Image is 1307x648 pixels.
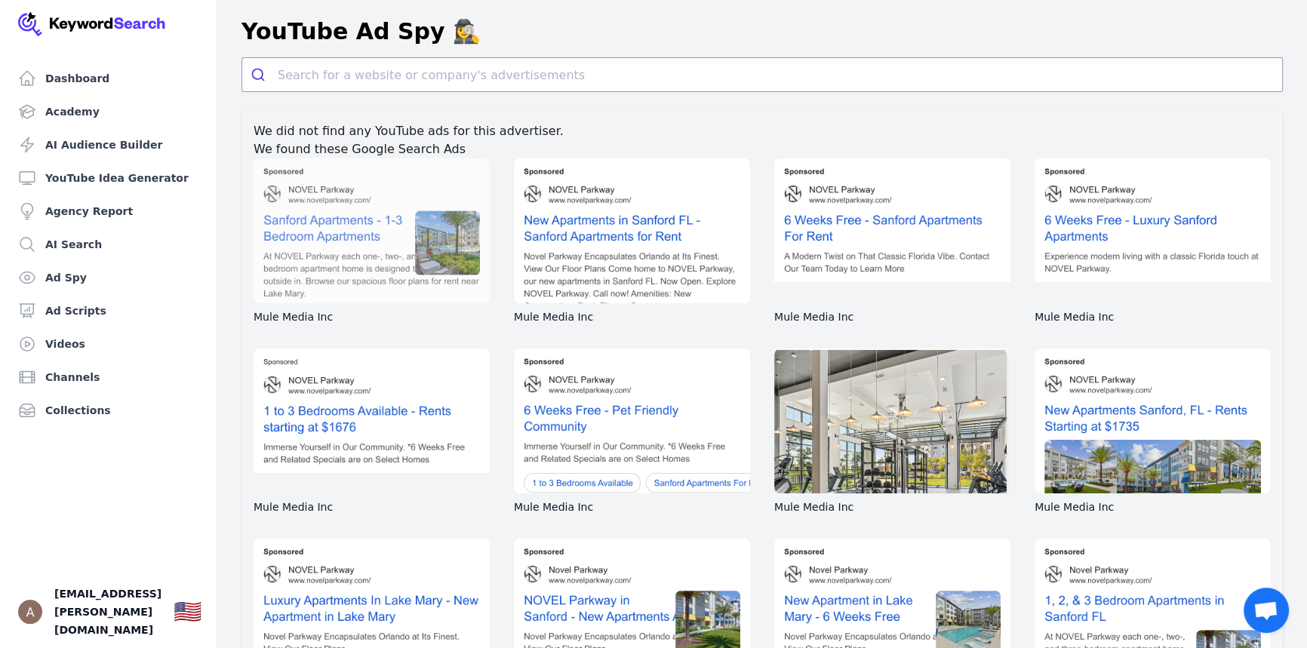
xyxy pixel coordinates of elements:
button: Submit [242,58,278,91]
p: We did not find any YouTube ads for this advertiser. [254,122,1271,140]
span: [EMAIL_ADDRESS][PERSON_NAME][DOMAIN_NAME] [54,585,161,639]
a: Ad Spy [12,263,205,293]
img: Alexa [18,600,42,624]
a: Open chat [1244,588,1289,633]
img: Your Company [18,12,166,36]
button: Open user button [18,600,42,624]
a: YouTube Idea Generator [12,163,205,193]
a: Ad Scripts [12,296,205,326]
button: 🇺🇸 [174,597,201,627]
h1: YouTube Ad Spy 🕵️‍♀️ [241,18,481,45]
div: 🇺🇸 [174,598,201,625]
a: AI Search [12,229,205,260]
a: Dashboard [12,63,205,94]
a: Agency Report [12,196,205,226]
a: Videos [12,329,205,359]
h2: We found these Google Search Ads [254,140,1271,158]
a: Collections [12,395,205,425]
input: Search for a website or company's advertisements [278,58,1282,91]
a: Academy [12,97,205,127]
a: Channels [12,362,205,392]
a: AI Audience Builder [12,130,205,160]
